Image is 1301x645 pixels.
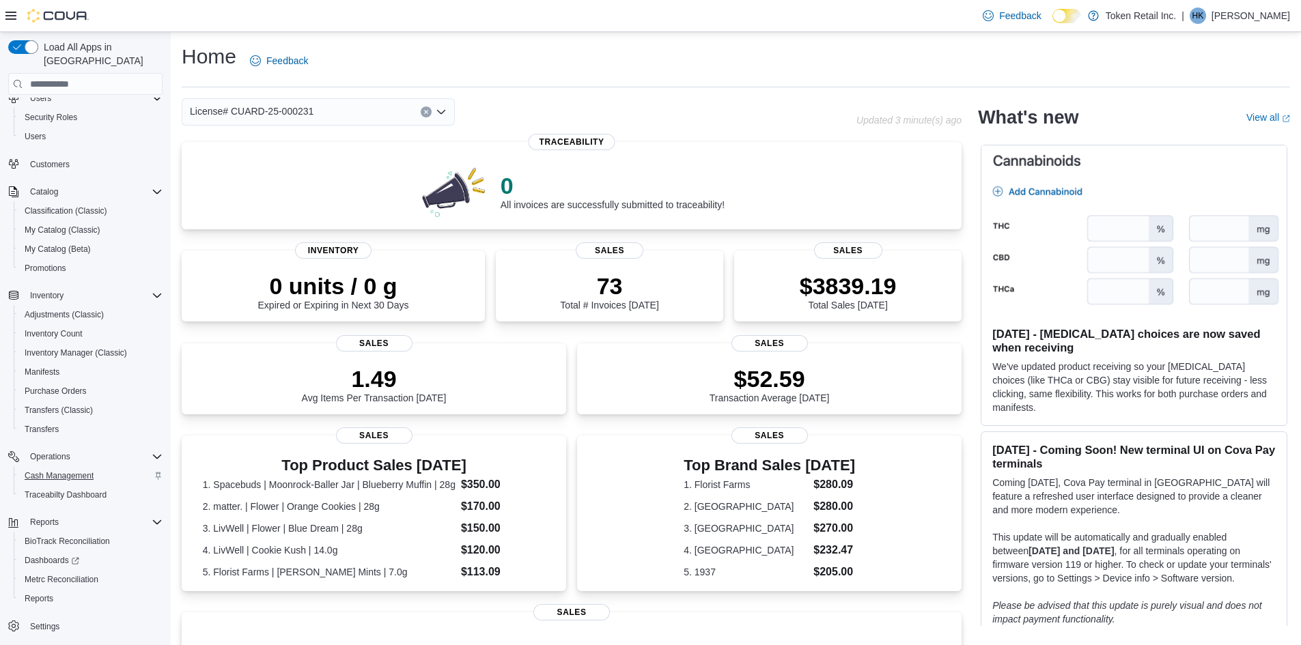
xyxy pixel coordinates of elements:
[19,487,163,503] span: Traceabilty Dashboard
[800,272,897,300] p: $3839.19
[710,365,830,403] div: Transaction Average [DATE]
[19,421,163,438] span: Transfers
[25,536,110,547] span: BioTrack Reconciliation
[14,466,168,485] button: Cash Management
[25,405,93,416] span: Transfers (Classic)
[19,552,163,569] span: Dashboards
[1029,545,1114,556] strong: [DATE] and [DATE]
[1212,8,1290,24] p: [PERSON_NAME]
[992,600,1262,625] em: Please be advised that this update is purely visual and does not impact payment functionality.
[560,272,658,311] div: Total # Invoices [DATE]
[203,500,456,513] dt: 2. matter. | Flower | Orange Cookies | 28g
[19,241,163,257] span: My Catalog (Beta)
[19,468,163,484] span: Cash Management
[30,93,51,104] span: Users
[992,360,1276,414] p: We've updated product receiving so your [MEDICAL_DATA] choices (like THCa or CBG) stay visible fo...
[19,222,163,238] span: My Catalog (Classic)
[302,365,447,392] p: 1.49
[182,43,236,70] h1: Home
[19,402,163,418] span: Transfers (Classic)
[501,172,725,199] p: 0
[30,621,59,632] span: Settings
[25,593,53,604] span: Reports
[25,618,163,635] span: Settings
[25,618,65,635] a: Settings
[813,564,855,580] dd: $205.00
[190,103,313,119] span: License# CUARD-25-000231
[30,186,58,197] span: Catalog
[731,427,808,444] span: Sales
[1282,115,1290,123] svg: External link
[19,364,163,380] span: Manifests
[25,156,75,173] a: Customers
[1181,8,1184,24] p: |
[336,427,412,444] span: Sales
[25,309,104,320] span: Adjustments (Classic)
[461,564,545,580] dd: $113.09
[14,551,168,570] a: Dashboards
[19,487,112,503] a: Traceabilty Dashboard
[710,365,830,392] p: $52.59
[25,448,163,465] span: Operations
[336,335,412,352] span: Sales
[203,521,456,535] dt: 3. LivWell | Flower | Blue Dream | 28g
[1192,8,1204,24] span: HK
[19,203,163,219] span: Classification (Classic)
[1106,8,1177,24] p: Token Retail Inc.
[992,530,1276,585] p: This update will be automatically and gradually enabled between , for all terminals operating on ...
[25,225,100,235] span: My Catalog (Classic)
[800,272,897,311] div: Total Sales [DATE]
[25,367,59,377] span: Manifests
[19,383,163,399] span: Purchase Orders
[1190,8,1206,24] div: Hassan Khan
[25,112,77,123] span: Security Roles
[25,244,91,255] span: My Catalog (Beta)
[992,476,1276,517] p: Coming [DATE], Cova Pay terminal in [GEOGRAPHIC_DATA] will feature a refreshed user interface des...
[529,134,615,150] span: Traceability
[25,90,57,106] button: Users
[14,589,168,608] button: Reports
[533,604,610,620] span: Sales
[684,543,808,557] dt: 4. [GEOGRAPHIC_DATA]
[999,9,1041,23] span: Feedback
[19,260,163,276] span: Promotions
[19,571,163,588] span: Metrc Reconciliation
[19,128,51,145] a: Users
[25,156,163,173] span: Customers
[14,532,168,551] button: BioTrack Reconciliation
[461,476,545,493] dd: $350.00
[19,241,96,257] a: My Catalog (Beta)
[19,326,163,342] span: Inventory Count
[25,184,64,200] button: Catalog
[30,451,70,462] span: Operations
[856,115,962,126] p: Updated 3 minute(s) ago
[1052,9,1081,23] input: Dark Mode
[25,347,127,358] span: Inventory Manager (Classic)
[813,498,855,515] dd: $280.00
[19,345,132,361] a: Inventory Manager (Classic)
[14,382,168,401] button: Purchase Orders
[19,203,113,219] a: Classification (Classic)
[19,533,163,549] span: BioTrack Reconciliation
[266,54,308,68] span: Feedback
[3,616,168,636] button: Settings
[3,286,168,305] button: Inventory
[813,542,855,558] dd: $232.47
[25,514,163,530] span: Reports
[684,457,855,474] h3: Top Brand Sales [DATE]
[978,106,1078,128] h2: What's new
[19,383,92,399] a: Purchase Orders
[19,468,99,484] a: Cash Management
[203,478,456,491] dt: 1. Spacebuds | Moonrock-Baller Jar | Blueberry Muffin | 28g
[25,555,79,566] span: Dashboards
[14,305,168,324] button: Adjustments (Classic)
[25,263,66,274] span: Promotions
[19,326,88,342] a: Inventory Count
[501,172,725,210] div: All invoices are successfully submitted to traceability!
[421,106,432,117] button: Clear input
[19,552,85,569] a: Dashboards
[19,590,163,607] span: Reports
[295,242,372,259] span: Inventory
[992,443,1276,470] h3: [DATE] - Coming Soon! New terminal UI on Cova Pay terminals
[14,240,168,259] button: My Catalog (Beta)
